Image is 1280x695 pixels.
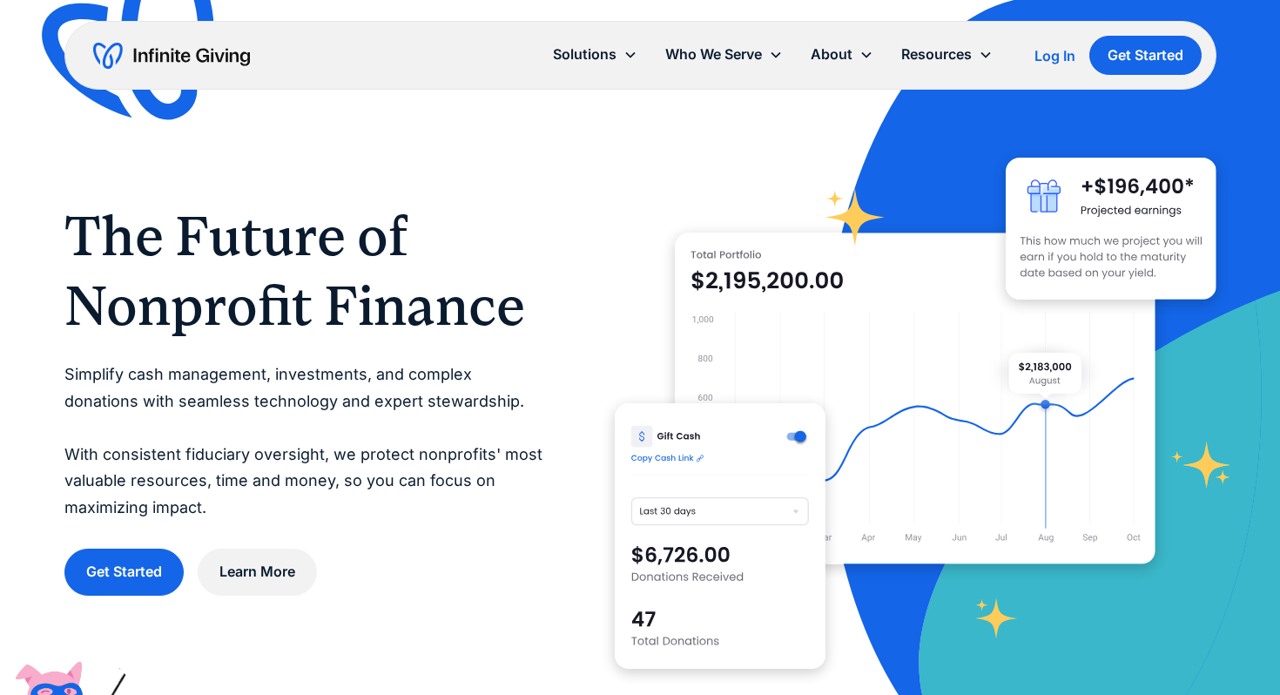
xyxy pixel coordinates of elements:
[539,36,651,73] div: Solutions
[797,36,887,73] div: About
[198,549,317,595] a: Learn More
[64,201,545,341] h1: The Future of Nonprofit Finance
[553,43,616,66] div: Solutions
[675,233,1155,565] img: nonprofit donation platform
[651,36,797,73] div: Who We Serve
[1034,45,1075,66] a: Log In
[1089,36,1202,75] a: Get Started
[64,361,545,522] p: Simplify cash management, investments, and complex donations with seamless technology and expert ...
[887,36,1007,73] div: Resources
[93,42,250,70] a: home
[615,403,825,669] img: donation software for nonprofits
[901,43,972,66] div: Resources
[665,43,762,66] div: Who We Serve
[1034,49,1075,63] div: Log In
[811,43,852,66] div: About
[64,549,184,595] a: Get Started
[1171,442,1231,489] img: fundraising star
